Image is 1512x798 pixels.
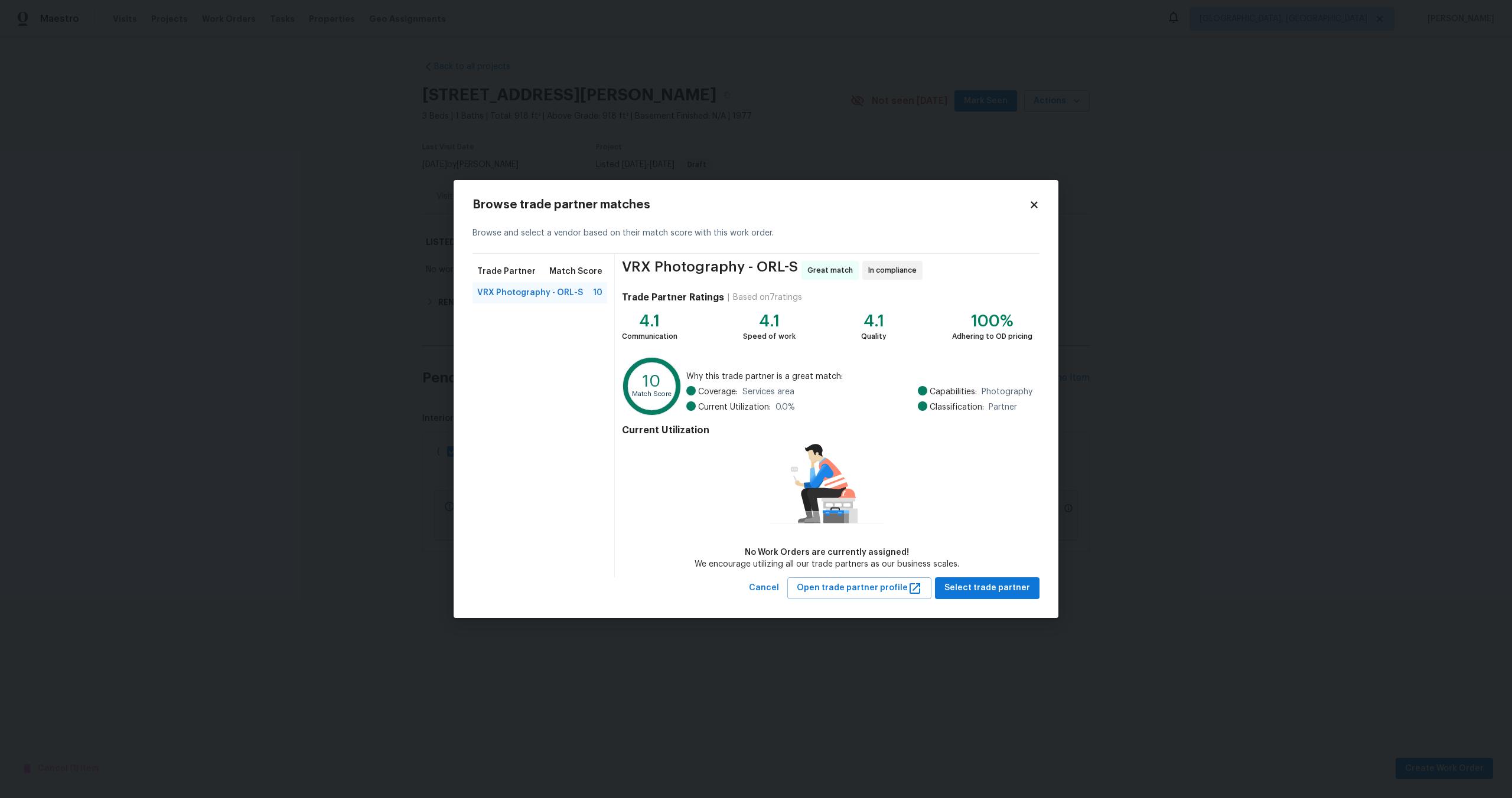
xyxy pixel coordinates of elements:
[861,315,887,327] div: 4.1
[930,386,977,398] span: Capabilities:
[622,331,677,342] div: Communication
[643,373,661,390] text: 10
[952,331,1032,342] div: Adhering to OD pricing
[868,264,921,276] span: In compliance
[861,331,887,342] div: Quality
[724,292,733,303] div: |
[743,331,796,342] div: Speed of work
[930,401,984,413] span: Classification:
[807,264,858,276] span: Great match
[742,386,794,398] span: Services area
[775,401,795,413] span: 0.0 %
[472,213,1039,254] div: Browse and select a vendor based on their match score with this work order.
[477,266,536,277] span: Trade Partner
[593,287,602,299] span: 10
[935,577,1039,599] button: Select trade partner
[744,577,784,599] button: Cancel
[749,581,779,596] span: Cancel
[982,386,1032,398] span: Photography
[698,386,738,398] span: Coverage:
[622,261,798,280] span: VRX Photography - ORL-S
[952,315,1032,327] div: 100%
[622,424,1032,436] h4: Current Utilization
[989,401,1017,413] span: Partner
[477,287,583,299] span: VRX Photography - ORL-S
[743,315,796,327] div: 4.1
[944,581,1030,596] span: Select trade partner
[632,391,672,398] text: Match Score
[472,199,1029,211] h2: Browse trade partner matches
[549,266,602,277] span: Match Score
[686,371,1032,382] span: Why this trade partner is a great match:
[787,577,931,599] button: Open trade partner profile
[695,558,959,570] div: We encourage utilizing all our trade partners as our business scales.
[698,401,771,413] span: Current Utilization:
[622,315,677,327] div: 4.1
[695,547,959,558] div: No Work Orders are currently assigned!
[797,581,922,596] span: Open trade partner profile
[622,292,724,303] h4: Trade Partner Ratings
[733,292,802,303] div: Based on 7 ratings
